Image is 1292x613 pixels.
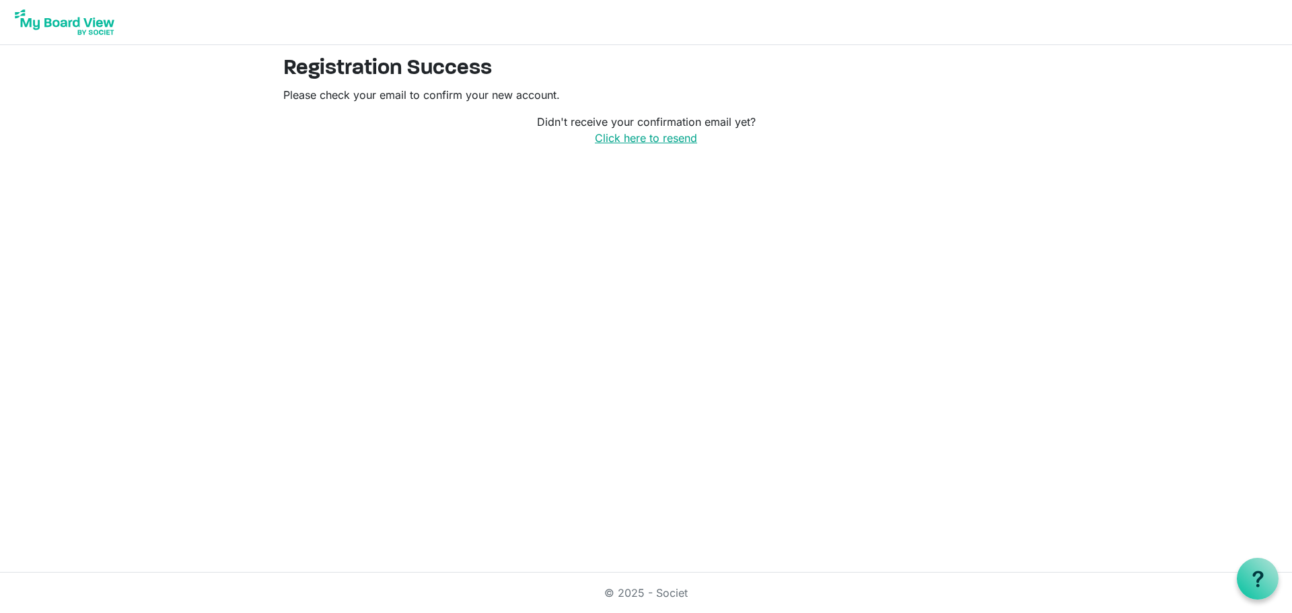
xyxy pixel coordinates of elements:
img: My Board View Logo [11,5,118,39]
p: Please check your email to confirm your new account. [283,87,1009,103]
h2: Registration Success [283,56,1009,81]
a: Click here to resend [595,131,697,145]
p: Didn't receive your confirmation email yet? [283,114,1009,146]
a: © 2025 - Societ [604,586,688,600]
